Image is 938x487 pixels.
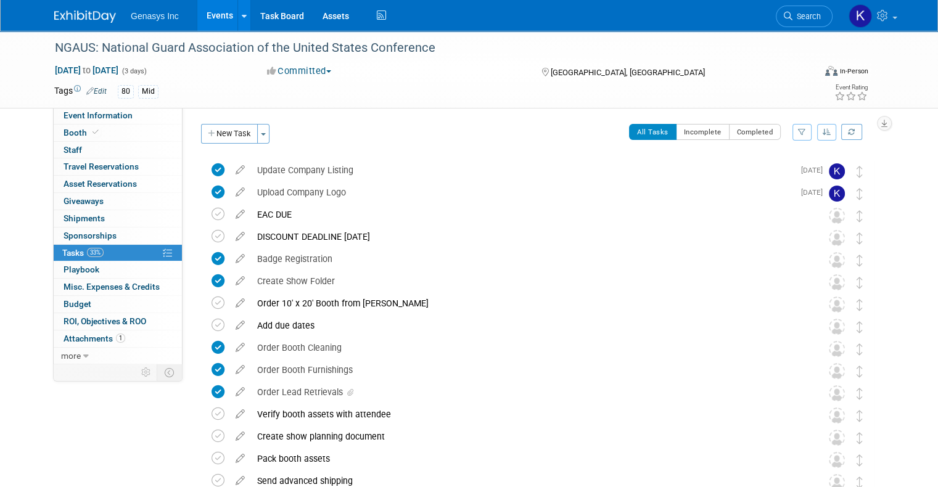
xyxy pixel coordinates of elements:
img: Kate Lawson [829,186,845,202]
a: Search [776,6,833,27]
span: [GEOGRAPHIC_DATA], [GEOGRAPHIC_DATA] [551,68,705,77]
a: Budget [54,296,182,313]
img: Unassigned [829,274,845,290]
a: edit [229,231,251,242]
div: Create Show Folder [251,271,804,292]
img: Unassigned [829,297,845,313]
img: ExhibitDay [54,10,116,23]
a: Attachments1 [54,330,182,347]
a: edit [229,387,251,398]
a: edit [229,253,251,264]
img: Unassigned [829,407,845,424]
i: Move task [857,388,863,399]
img: Format-Inperson.png [825,66,837,76]
span: 33% [87,248,104,257]
a: edit [229,431,251,442]
i: Move task [857,210,863,222]
div: NGAUS: National Guard Association of the United States Conference [51,37,799,59]
i: Move task [857,299,863,311]
div: Event Format [748,64,868,83]
img: Unassigned [829,252,845,268]
a: edit [229,187,251,198]
img: Unassigned [829,385,845,401]
a: edit [229,209,251,220]
a: Misc. Expenses & Credits [54,279,182,295]
button: Incomplete [676,124,730,140]
img: Unassigned [829,430,845,446]
a: Event Information [54,107,182,124]
span: Attachments [64,334,125,343]
div: DISCOUNT DEADLINE [DATE] [251,226,804,247]
div: Pack booth assets [251,448,804,469]
span: to [81,65,93,75]
div: Order 10' x 20' Booth from [PERSON_NAME] [251,293,804,314]
a: edit [229,276,251,287]
i: Move task [857,432,863,444]
span: Tasks [62,248,104,258]
img: Unassigned [829,230,845,246]
button: All Tasks [629,124,677,140]
a: Sponsorships [54,227,182,244]
img: Unassigned [829,452,845,468]
i: Move task [857,188,863,200]
a: Shipments [54,210,182,227]
span: [DATE] [801,188,829,197]
span: ROI, Objectives & ROO [64,316,146,326]
span: Misc. Expenses & Credits [64,282,160,292]
span: more [61,351,81,361]
i: Move task [857,410,863,422]
div: Order Booth Cleaning [251,337,804,358]
div: Badge Registration [251,248,804,269]
span: 1 [116,334,125,343]
a: edit [229,298,251,309]
span: Shipments [64,213,105,223]
a: Tasks33% [54,245,182,261]
span: Booth [64,128,101,137]
a: Travel Reservations [54,158,182,175]
div: Mid [138,85,158,98]
a: edit [229,475,251,486]
div: In-Person [839,67,868,76]
td: Tags [54,84,107,99]
i: Move task [857,277,863,289]
a: edit [229,364,251,375]
span: Staff [64,145,82,155]
a: Booth [54,125,182,141]
button: New Task [201,124,258,144]
i: Booth reservation complete [93,129,99,136]
a: edit [229,165,251,176]
div: 80 [118,85,134,98]
div: Verify booth assets with attendee [251,404,804,425]
span: Playbook [64,264,99,274]
span: Budget [64,299,91,309]
span: Asset Reservations [64,179,137,189]
a: ROI, Objectives & ROO [54,313,182,330]
span: Search [792,12,821,21]
td: Personalize Event Tab Strip [136,364,157,380]
div: Add due dates [251,315,804,336]
a: Playbook [54,261,182,278]
a: edit [229,320,251,331]
i: Move task [857,343,863,355]
div: Upload Company Logo [251,182,794,203]
img: Unassigned [829,319,845,335]
img: Unassigned [829,341,845,357]
a: Asset Reservations [54,176,182,192]
span: [DATE] [DATE] [54,65,119,76]
i: Move task [857,255,863,266]
i: Move task [857,166,863,178]
div: Event Rating [834,84,868,91]
span: Travel Reservations [64,162,139,171]
span: Sponsorships [64,231,117,240]
button: Committed [263,65,336,78]
i: Move task [857,232,863,244]
img: Unassigned [829,363,845,379]
img: Unassigned [829,208,845,224]
div: Order Booth Furnishings [251,359,804,380]
button: Completed [729,124,781,140]
span: Genasys Inc [131,11,179,21]
i: Move task [857,366,863,377]
img: Kate Lawson [829,163,845,179]
a: more [54,348,182,364]
i: Move task [857,454,863,466]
